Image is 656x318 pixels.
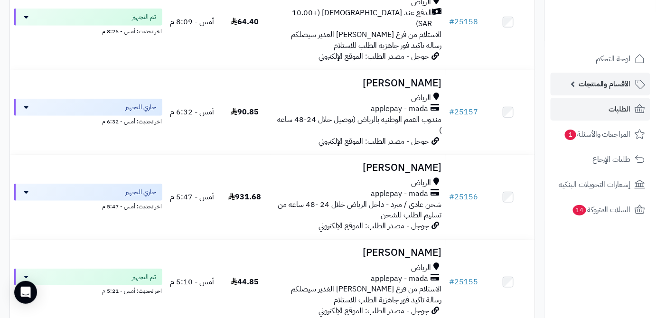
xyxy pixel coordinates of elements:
h3: [PERSON_NAME] [275,247,442,258]
span: # [450,191,455,203]
div: Open Intercom Messenger [14,281,37,304]
span: جاري التجهيز [126,103,157,112]
span: الطلبات [609,103,631,116]
a: طلبات الإرجاع [551,148,650,171]
span: applepay - mada [371,188,429,199]
span: # [450,106,455,118]
span: أمس - 8:09 م [170,16,214,28]
span: 14 [572,205,587,216]
span: # [450,276,455,288]
span: لوحة التحكم [596,52,631,65]
span: # [450,16,455,28]
h3: [PERSON_NAME] [275,78,442,89]
a: #25158 [450,16,478,28]
a: #25156 [450,191,478,203]
div: اخر تحديث: أمس - 6:32 م [14,116,162,126]
div: اخر تحديث: أمس - 5:21 م [14,285,162,295]
span: جوجل - مصدر الطلب: الموقع الإلكتروني [319,136,430,147]
div: اخر تحديث: أمس - 8:26 م [14,26,162,36]
span: مندوب القمم الوطنية بالرياض (توصيل خلال 24-48 ساعه ) [278,114,442,136]
span: applepay - mada [371,103,429,114]
a: #25157 [450,106,478,118]
span: الدفع عند [DEMOGRAPHIC_DATA] (+10.00 SAR) [275,8,432,29]
a: إشعارات التحويلات البنكية [551,173,650,196]
span: الرياض [412,93,431,103]
a: لوحة التحكم [551,47,650,70]
a: #25155 [450,276,478,288]
span: أمس - 6:32 م [170,106,214,118]
h3: [PERSON_NAME] [275,162,442,173]
span: المراجعات والأسئلة [564,128,631,141]
img: logo-2.png [591,7,647,27]
span: الاستلام من فرع [PERSON_NAME] الغدير سيصلكم رسالة تاكيد فور جاهزية الطلب للاستلام [291,283,442,306]
span: جوجل - مصدر الطلب: الموقع الإلكتروني [319,51,430,62]
span: 44.85 [231,276,259,288]
span: شحن عادي / مبرد - داخل الرياض خلال 24 -48 ساعه من تسليم الطلب للشحن [278,199,442,221]
span: أمس - 5:47 م [170,191,214,203]
span: applepay - mada [371,273,429,284]
a: السلات المتروكة14 [551,198,650,221]
span: 1 [564,129,577,140]
span: 931.68 [228,191,261,203]
span: تم التجهيز [132,12,157,22]
span: الرياض [412,262,431,273]
span: الأقسام والمنتجات [579,77,631,91]
span: جاري التجهيز [126,187,157,197]
span: جوجل - مصدر الطلب: الموقع الإلكتروني [319,305,430,317]
span: 90.85 [231,106,259,118]
span: طلبات الإرجاع [592,153,631,166]
span: إشعارات التحويلات البنكية [559,178,631,191]
div: اخر تحديث: أمس - 5:47 م [14,201,162,211]
span: جوجل - مصدر الطلب: الموقع الإلكتروني [319,220,430,232]
span: أمس - 5:10 م [170,276,214,288]
span: السلات المتروكة [572,203,631,216]
span: الاستلام من فرع [PERSON_NAME] الغدير سيصلكم رسالة تاكيد فور جاهزية الطلب للاستلام [291,29,442,51]
a: المراجعات والأسئلة1 [551,123,650,146]
span: الرياض [412,178,431,188]
span: 64.40 [231,16,259,28]
span: تم التجهيز [132,272,157,282]
a: الطلبات [551,98,650,121]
